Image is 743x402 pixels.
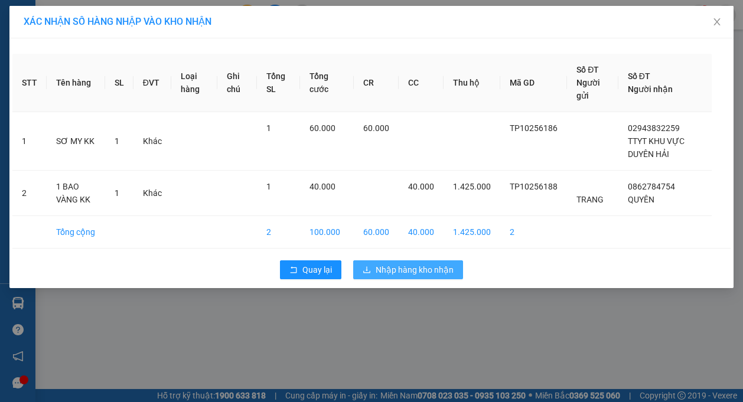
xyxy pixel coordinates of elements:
[510,182,558,191] span: TP10256188
[408,182,434,191] span: 40.000
[399,216,444,249] td: 40.000
[444,54,500,112] th: Thu hộ
[12,112,47,171] td: 1
[376,263,454,276] span: Nhập hàng kho nhận
[700,6,734,39] button: Close
[628,136,685,159] span: TTYT KHU VỰC DUYÊN HẢI
[24,16,211,27] span: XÁC NHẬN SỐ HÀNG NHẬP VÀO KHO NHẬN
[115,136,119,146] span: 1
[309,182,335,191] span: 40.000
[47,216,105,249] td: Tổng cộng
[5,75,39,86] span: -
[444,216,500,249] td: 1.425.000
[399,54,444,112] th: CC
[115,188,119,198] span: 1
[500,54,567,112] th: Mã GD
[257,216,300,249] td: 2
[628,195,654,204] span: QUYÊN
[40,6,137,18] strong: BIÊN NHẬN GỬI HÀNG
[12,54,47,112] th: STT
[302,263,332,276] span: Quay lại
[105,54,133,112] th: SL
[576,195,604,204] span: TRANG
[5,23,115,45] span: VP [PERSON_NAME] -
[217,54,257,112] th: Ghi chú
[47,54,105,112] th: Tên hàng
[266,182,271,191] span: 1
[300,216,354,249] td: 100.000
[628,84,673,94] span: Người nhận
[363,266,371,275] span: download
[5,51,172,73] p: NHẬN:
[576,65,599,74] span: Số ĐT
[8,75,39,86] span: KHÁCH
[280,260,341,279] button: rollbackQuay lại
[576,78,600,100] span: Người gửi
[712,17,722,27] span: close
[257,54,300,112] th: Tổng SL
[47,112,105,171] td: SƠ MY KK
[628,182,675,191] span: 0862784754
[5,34,76,45] span: [PERSON_NAME]
[300,54,354,112] th: Tổng cước
[363,123,389,133] span: 60.000
[500,216,567,249] td: 2
[353,260,463,279] button: downloadNhập hàng kho nhận
[354,54,399,112] th: CR
[266,123,271,133] span: 1
[5,23,172,45] p: GỬI:
[133,171,171,216] td: Khác
[5,51,119,73] span: VP [PERSON_NAME] ([GEOGRAPHIC_DATA])
[309,123,335,133] span: 60.000
[510,123,558,133] span: TP10256186
[5,88,28,99] span: GIAO:
[628,71,650,81] span: Số ĐT
[133,54,171,112] th: ĐVT
[12,171,47,216] td: 2
[171,54,218,112] th: Loại hàng
[453,182,491,191] span: 1.425.000
[133,112,171,171] td: Khác
[628,123,680,133] span: 02943832259
[354,216,399,249] td: 60.000
[47,171,105,216] td: 1 BAO VÀNG KK
[289,266,298,275] span: rollback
